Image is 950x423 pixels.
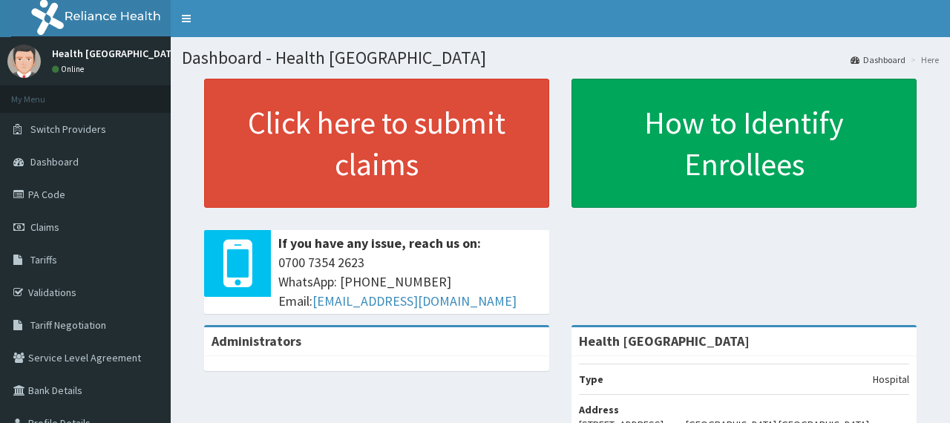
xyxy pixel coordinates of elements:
a: [EMAIL_ADDRESS][DOMAIN_NAME] [312,292,517,309]
p: Health [GEOGRAPHIC_DATA] [52,48,181,59]
a: Click here to submit claims [204,79,549,208]
a: Dashboard [851,53,905,66]
b: Administrators [212,332,301,350]
img: User Image [7,45,41,78]
span: 0700 7354 2623 WhatsApp: [PHONE_NUMBER] Email: [278,253,542,310]
p: Hospital [873,372,909,387]
span: Tariff Negotiation [30,318,106,332]
strong: Health [GEOGRAPHIC_DATA] [579,332,750,350]
b: Address [579,403,619,416]
h1: Dashboard - Health [GEOGRAPHIC_DATA] [182,48,939,68]
a: How to Identify Enrollees [571,79,917,208]
li: Here [907,53,939,66]
a: Online [52,64,88,74]
span: Tariffs [30,253,57,266]
span: Dashboard [30,155,79,168]
b: Type [579,373,603,386]
span: Claims [30,220,59,234]
span: Switch Providers [30,122,106,136]
b: If you have any issue, reach us on: [278,235,481,252]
